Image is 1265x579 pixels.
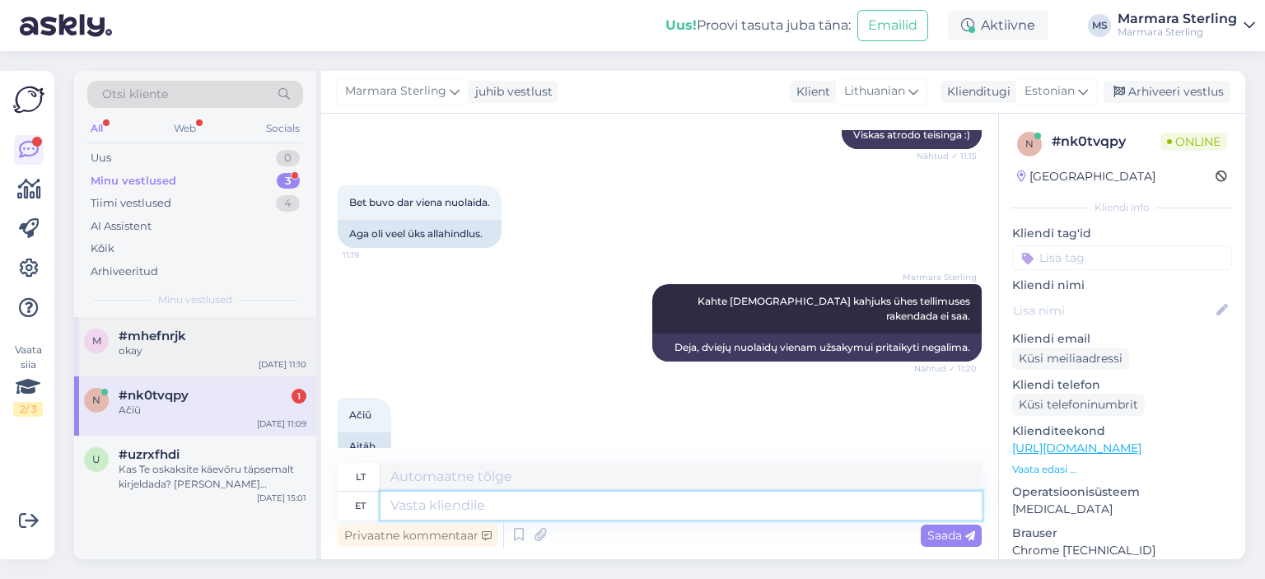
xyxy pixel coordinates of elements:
[91,173,176,189] div: Minu vestlused
[1012,225,1232,242] p: Kliendi tag'id
[1088,14,1111,37] div: MS
[338,220,502,248] div: Aga oli veel üks allahindlus.
[119,329,186,343] span: #mhefnrjk
[1012,483,1232,501] p: Operatsioonisüsteem
[790,83,830,100] div: Klient
[119,388,189,403] span: #nk0tvqpy
[1012,441,1141,455] a: [URL][DOMAIN_NAME]
[842,121,982,149] div: Viskas atrodo teisinga :)
[469,83,553,100] div: juhib vestlust
[915,150,977,162] span: Nähtud ✓ 11:15
[1012,277,1232,294] p: Kliendi nimi
[92,453,100,465] span: u
[13,402,43,417] div: 2 / 3
[1017,168,1155,185] div: [GEOGRAPHIC_DATA]
[1012,501,1232,518] p: [MEDICAL_DATA]
[914,362,977,375] span: Nähtud ✓ 11:20
[277,173,300,189] div: 3
[257,418,306,430] div: [DATE] 11:09
[1012,330,1232,348] p: Kliendi email
[349,196,490,208] span: Bet buvo dar viena nuolaida.
[1118,12,1237,26] div: Marmara Sterling
[257,492,306,504] div: [DATE] 15:01
[1118,12,1255,39] a: Marmara SterlingMarmara Sterling
[1012,423,1232,440] p: Klienditeekond
[698,295,973,322] span: Kahte [DEMOGRAPHIC_DATA] kahjuks ühes tellimuses rakendada ei saa.
[91,195,171,212] div: Tiimi vestlused
[259,358,306,371] div: [DATE] 11:10
[857,10,928,41] button: Emailid
[1013,301,1213,320] input: Lisa nimi
[652,334,982,362] div: Deja, dviejų nuolaidų vienam užsakymui pritaikyti negalima.
[91,240,114,257] div: Kõik
[1025,138,1034,150] span: n
[263,118,303,139] div: Socials
[338,432,391,460] div: Aitäh
[119,462,306,492] div: Kas Te oskaksite käevõru täpsemalt kirjeldada? [PERSON_NAME] [PERSON_NAME] umbes müügil nägite?
[1012,394,1145,416] div: Küsi telefoninumbrit
[276,150,300,166] div: 0
[158,292,232,307] span: Minu vestlused
[13,343,43,417] div: Vaata siia
[665,17,697,33] b: Uus!
[1012,245,1232,270] input: Lisa tag
[13,84,44,115] img: Askly Logo
[338,525,498,547] div: Privaatne kommentaar
[119,343,306,358] div: okay
[1012,525,1232,542] p: Brauser
[1012,348,1129,370] div: Küsi meiliaadressi
[927,528,975,543] span: Saada
[1012,376,1232,394] p: Kliendi telefon
[349,409,371,421] span: Ačiū
[941,83,1011,100] div: Klienditugi
[91,264,158,280] div: Arhiveeritud
[1025,82,1075,100] span: Estonian
[1012,462,1232,477] p: Vaata edasi ...
[665,16,851,35] div: Proovi tasuta juba täna:
[102,86,168,103] span: Otsi kliente
[119,403,306,418] div: Ačiū
[1012,200,1232,215] div: Kliendi info
[356,463,366,491] div: lt
[1160,133,1227,151] span: Online
[292,389,306,404] div: 1
[1118,26,1237,39] div: Marmara Sterling
[91,218,152,235] div: AI Assistent
[1104,81,1230,103] div: Arhiveeri vestlus
[1052,132,1160,152] div: # nk0tvqpy
[92,394,100,406] span: n
[343,249,404,261] span: 11:19
[91,150,111,166] div: Uus
[948,11,1048,40] div: Aktiivne
[119,447,180,462] span: #uzrxfhdi
[1012,542,1232,559] p: Chrome [TECHNICAL_ID]
[170,118,199,139] div: Web
[92,334,101,347] span: m
[87,118,106,139] div: All
[276,195,300,212] div: 4
[903,271,977,283] span: Marmara Sterling
[355,492,366,520] div: et
[844,82,905,100] span: Lithuanian
[345,82,446,100] span: Marmara Sterling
